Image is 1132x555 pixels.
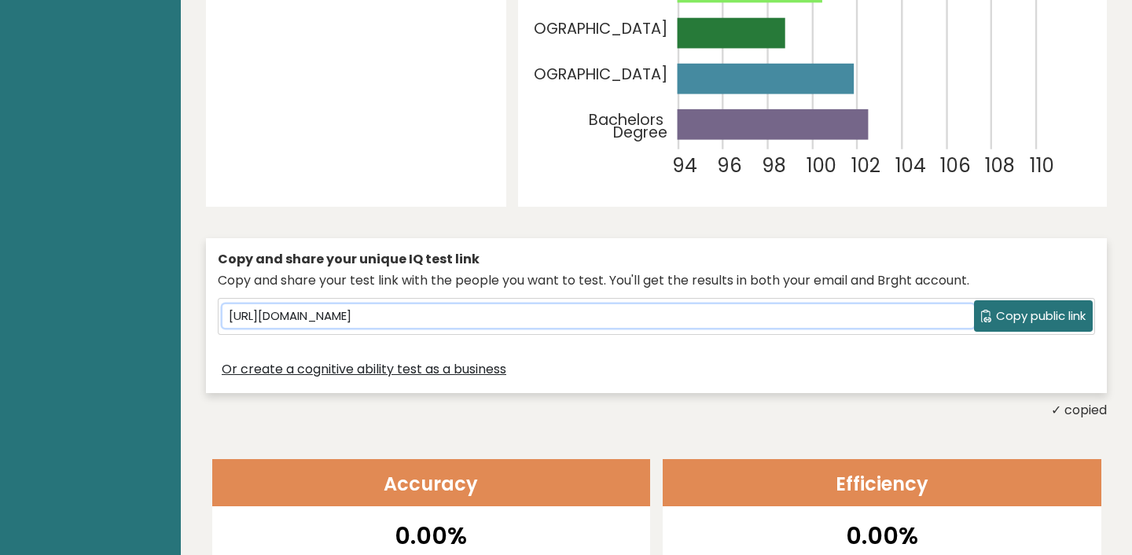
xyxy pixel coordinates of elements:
div: ✓ copied [206,401,1107,420]
tspan: 98 [762,153,786,178]
tspan: Age [DEMOGRAPHIC_DATA] [463,64,667,86]
tspan: 104 [896,153,927,178]
tspan: Degree [613,122,667,143]
div: Copy and share your unique IQ test link [218,250,1095,269]
tspan: 100 [807,153,836,178]
tspan: 96 [717,153,742,178]
tspan: Bachelors [589,110,663,131]
tspan: [GEOGRAPHIC_DATA] [508,19,667,40]
header: Accuracy [212,459,651,506]
tspan: 102 [851,153,880,178]
button: Copy public link [974,300,1093,332]
p: 0.00% [222,518,641,553]
a: Or create a cognitive ability test as a business [222,360,506,379]
span: Copy public link [996,307,1086,325]
tspan: 108 [985,153,1015,178]
tspan: 110 [1030,153,1054,178]
tspan: 106 [940,153,971,178]
header: Efficiency [663,459,1101,506]
p: 0.00% [673,518,1091,553]
tspan: 94 [672,153,697,178]
div: Copy and share your test link with the people you want to test. You'll get the results in both yo... [218,271,1095,290]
